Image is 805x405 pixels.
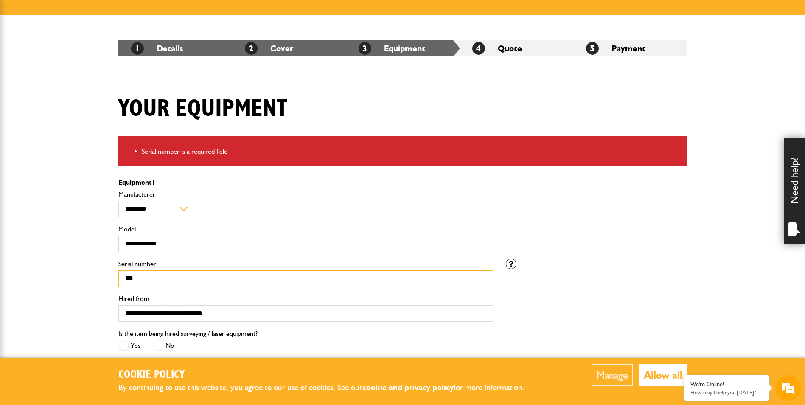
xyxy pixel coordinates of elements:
label: Manufacturer [118,191,493,198]
li: Equipment [346,40,460,56]
h1: Your equipment [118,95,287,123]
button: Manage [592,364,633,386]
p: Equipment [118,179,493,186]
p: How may I help you today? [690,389,763,396]
p: By continuing to use this website, you agree to our use of cookies. See our for more information. [118,381,539,394]
span: 5 [586,42,599,55]
span: 3 [359,42,371,55]
li: Serial number is a required field [142,146,681,157]
a: cookie and privacy policy [362,382,454,392]
div: Need help? [784,138,805,244]
button: Allow all [639,364,687,386]
li: Quote [460,40,573,56]
a: 2Cover [245,43,294,53]
label: Hired from [118,295,493,302]
label: Model [118,226,493,233]
label: Serial number [118,261,493,267]
span: 1 [131,42,144,55]
label: Is the item being hired surveying / laser equipment? [118,330,258,337]
li: Payment [573,40,687,56]
a: 1Details [131,43,183,53]
span: 1 [151,178,155,186]
div: We're Online! [690,381,763,388]
h2: Cookie Policy [118,368,539,382]
span: 4 [472,42,485,55]
span: 2 [245,42,258,55]
label: Yes [118,340,140,351]
label: No [153,340,174,351]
